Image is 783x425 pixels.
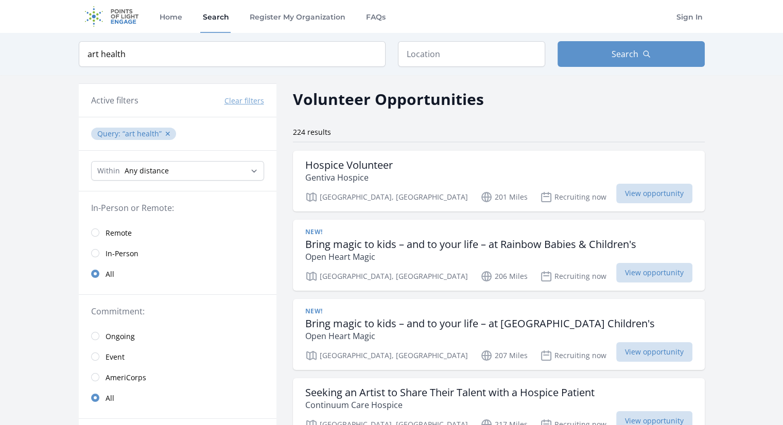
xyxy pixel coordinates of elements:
a: All [79,387,276,408]
span: New! [305,228,323,236]
span: 224 results [293,127,331,137]
a: AmeriCorps [79,367,276,387]
span: Remote [106,228,132,238]
h2: Volunteer Opportunities [293,87,484,111]
p: [GEOGRAPHIC_DATA], [GEOGRAPHIC_DATA] [305,191,468,203]
button: ✕ [165,129,171,139]
h3: Hospice Volunteer [305,159,393,171]
p: Recruiting now [540,270,606,282]
a: Remote [79,222,276,243]
span: Search [612,48,638,60]
a: All [79,263,276,284]
select: Search Radius [91,161,264,181]
h3: Bring magic to kids – and to your life – at [GEOGRAPHIC_DATA] Children's [305,317,655,330]
span: New! [305,307,323,315]
a: Event [79,346,276,367]
p: Recruiting now [540,349,606,362]
p: 207 Miles [480,349,528,362]
a: In-Person [79,243,276,263]
p: Gentiva Hospice [305,171,393,184]
input: Keyword [79,41,386,67]
h3: Bring magic to kids – and to your life – at Rainbow Babies & Children's [305,238,636,251]
span: In-Person [106,249,138,259]
q: art health [123,129,162,138]
span: All [106,269,114,279]
span: View opportunity [616,342,692,362]
button: Clear filters [224,96,264,106]
a: Hospice Volunteer Gentiva Hospice [GEOGRAPHIC_DATA], [GEOGRAPHIC_DATA] 201 Miles Recruiting now V... [293,151,705,211]
h3: Active filters [91,94,138,107]
span: AmeriCorps [106,373,146,383]
span: View opportunity [616,263,692,282]
p: [GEOGRAPHIC_DATA], [GEOGRAPHIC_DATA] [305,349,468,362]
span: Query : [97,129,123,138]
span: All [106,393,114,403]
p: Open Heart Magic [305,251,636,263]
a: New! Bring magic to kids – and to your life – at [GEOGRAPHIC_DATA] Children's Open Heart Magic [G... [293,299,705,370]
a: Ongoing [79,326,276,346]
legend: In-Person or Remote: [91,202,264,214]
p: Recruiting now [540,191,606,203]
h3: Seeking an Artist to Share Their Talent with a Hospice Patient [305,386,595,399]
span: View opportunity [616,184,692,203]
p: 201 Miles [480,191,528,203]
p: Continuum Care Hospice [305,399,595,411]
input: Location [398,41,545,67]
p: 206 Miles [480,270,528,282]
a: New! Bring magic to kids – and to your life – at Rainbow Babies & Children's Open Heart Magic [GE... [293,220,705,291]
span: Event [106,352,125,362]
button: Search [558,41,705,67]
p: [GEOGRAPHIC_DATA], [GEOGRAPHIC_DATA] [305,270,468,282]
p: Open Heart Magic [305,330,655,342]
legend: Commitment: [91,305,264,317]
span: Ongoing [106,331,135,342]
